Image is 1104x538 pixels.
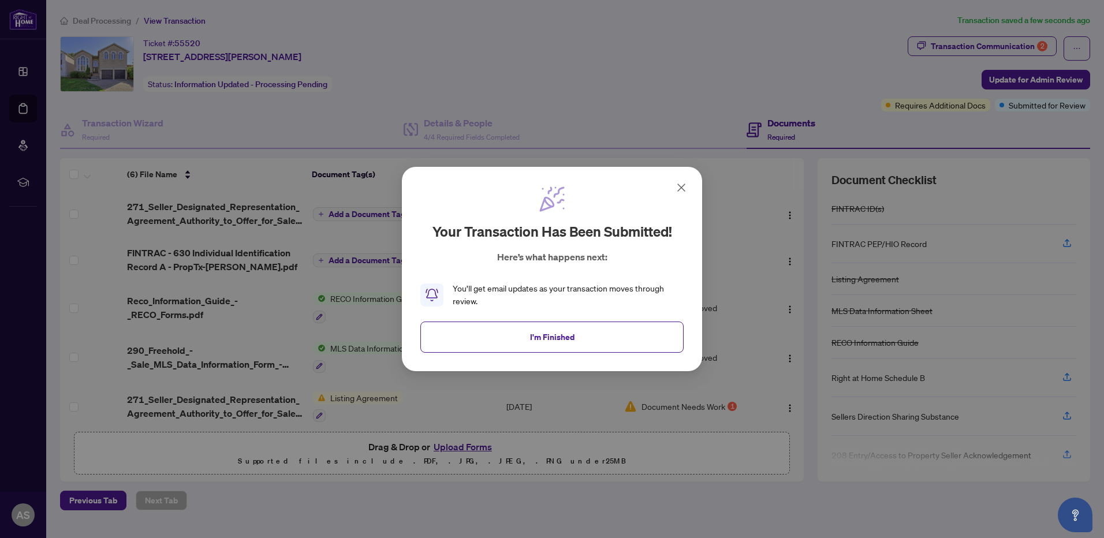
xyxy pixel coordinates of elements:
span: I'm Finished [530,328,575,346]
div: You’ll get email updates as your transaction moves through review. [453,282,684,308]
p: Here’s what happens next: [497,250,607,264]
button: I'm Finished [420,322,684,353]
button: Open asap [1058,498,1092,532]
h2: Your transaction has been submitted! [432,222,672,241]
